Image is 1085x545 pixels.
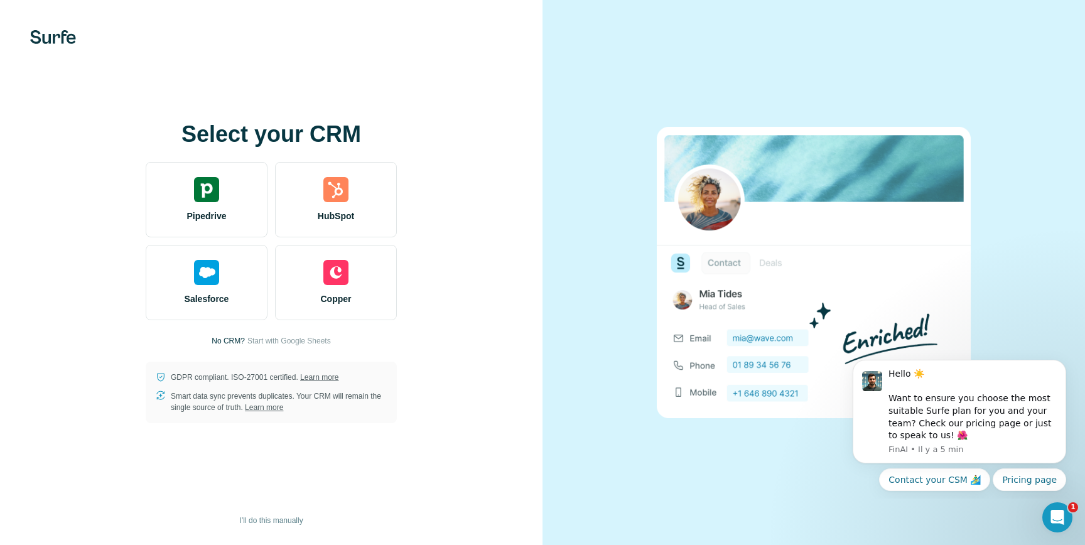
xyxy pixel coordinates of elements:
[300,373,338,382] a: Learn more
[834,348,1085,499] iframe: Intercom notifications message
[245,403,283,412] a: Learn more
[194,177,219,202] img: pipedrive's logo
[323,177,348,202] img: hubspot's logo
[318,210,354,222] span: HubSpot
[239,515,303,526] span: I’ll do this manually
[323,260,348,285] img: copper's logo
[186,210,226,222] span: Pipedrive
[1042,502,1072,532] iframe: Intercom live chat
[146,122,397,147] h1: Select your CRM
[212,335,245,347] p: No CRM?
[171,391,387,413] p: Smart data sync prevents duplicates. Your CRM will remain the single source of truth.
[185,293,229,305] span: Salesforce
[30,30,76,44] img: Surfe's logo
[321,293,352,305] span: Copper
[247,335,331,347] button: Start with Google Sheets
[1068,502,1078,512] span: 1
[171,372,338,383] p: GDPR compliant. ISO-27001 certified.
[230,511,311,530] button: I’ll do this manually
[194,260,219,285] img: salesforce's logo
[657,127,971,418] img: none image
